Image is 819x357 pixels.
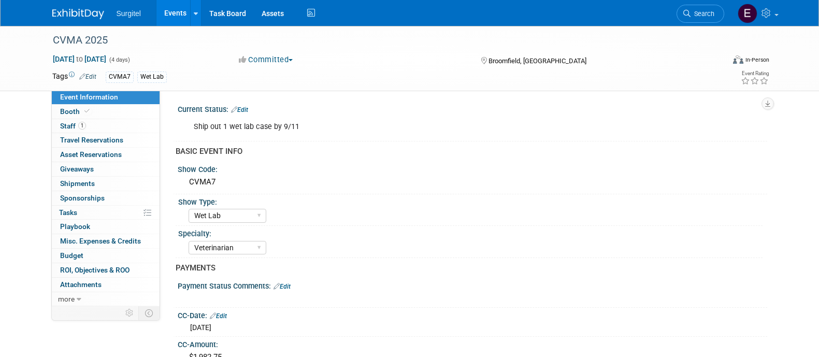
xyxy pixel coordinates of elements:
[178,337,767,350] div: CC-Amount:
[190,323,211,332] span: [DATE]
[52,9,104,19] img: ExhibitDay
[108,56,130,63] span: (4 days)
[178,194,763,207] div: Show Type:
[106,72,134,82] div: CVMA7
[745,56,769,64] div: In-Person
[60,237,141,245] span: Misc. Expenses & Credits
[59,208,77,217] span: Tasks
[52,148,160,162] a: Asset Reservations
[185,174,759,190] div: CVMA7
[78,122,86,130] span: 1
[178,308,767,321] div: CC-Date:
[52,119,160,133] a: Staff1
[117,9,141,18] span: Surgitel
[60,93,118,101] span: Event Information
[52,249,160,263] a: Budget
[741,71,769,76] div: Event Rating
[210,312,227,320] a: Edit
[691,10,714,18] span: Search
[235,54,297,65] button: Committed
[60,251,83,260] span: Budget
[52,191,160,205] a: Sponsorships
[52,105,160,119] a: Booth
[52,177,160,191] a: Shipments
[176,263,759,274] div: PAYMENTS
[60,136,123,144] span: Travel Reservations
[60,107,92,116] span: Booth
[738,4,757,23] img: Event Coordinator
[138,306,160,320] td: Toggle Event Tabs
[121,306,139,320] td: Personalize Event Tab Strip
[60,179,95,188] span: Shipments
[178,102,767,115] div: Current Status:
[52,234,160,248] a: Misc. Expenses & Credits
[52,278,160,292] a: Attachments
[186,117,653,137] div: Ship out 1 wet lab case by 9/11
[52,162,160,176] a: Giveaways
[178,278,767,292] div: Payment Status Comments:
[178,162,767,175] div: Show Code:
[52,206,160,220] a: Tasks
[60,194,105,202] span: Sponsorships
[178,226,763,239] div: Specialty:
[677,5,724,23] a: Search
[58,295,75,303] span: more
[52,54,107,64] span: [DATE] [DATE]
[274,283,291,290] a: Edit
[60,266,130,274] span: ROI, Objectives & ROO
[79,73,96,80] a: Edit
[663,54,770,69] div: Event Format
[176,146,759,157] div: BASIC EVENT INFO
[488,57,586,65] span: Broomfield, [GEOGRAPHIC_DATA]
[60,165,94,173] span: Giveaways
[60,150,122,159] span: Asset Reservations
[52,90,160,104] a: Event Information
[52,292,160,306] a: more
[52,71,96,83] td: Tags
[60,122,86,130] span: Staff
[52,263,160,277] a: ROI, Objectives & ROO
[52,220,160,234] a: Playbook
[137,72,167,82] div: Wet Lab
[733,55,743,64] img: Format-Inperson.png
[49,31,709,50] div: CVMA 2025
[231,106,248,113] a: Edit
[60,222,90,231] span: Playbook
[52,133,160,147] a: Travel Reservations
[60,280,102,289] span: Attachments
[84,108,90,114] i: Booth reservation complete
[75,55,84,63] span: to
